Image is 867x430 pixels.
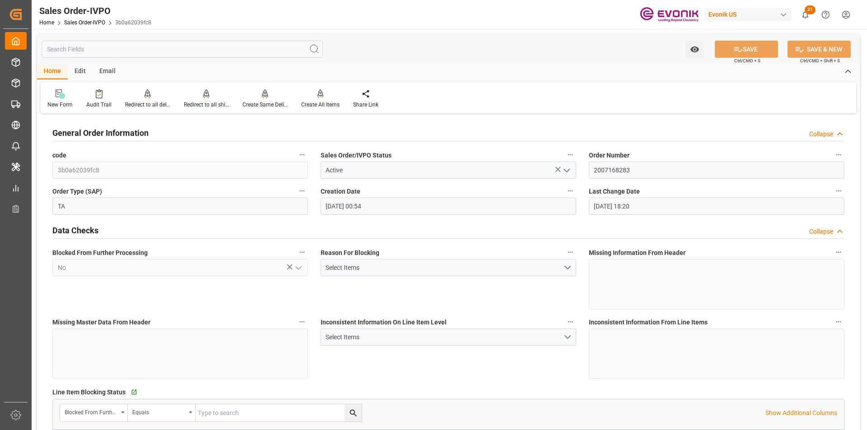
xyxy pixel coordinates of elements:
[296,246,308,258] button: Blocked From Further Processing
[564,185,576,197] button: Creation Date
[296,316,308,328] button: Missing Master Data From Header
[93,64,122,79] div: Email
[795,5,816,25] button: show 21 new notifications
[52,224,98,236] h2: Data Checks
[64,19,105,26] a: Sales Order-IVPO
[65,406,118,416] div: Blocked From Further Processing
[788,41,851,58] button: SAVE & NEW
[52,318,150,327] span: Missing Master Data From Header
[86,101,112,109] div: Audit Trail
[37,64,68,79] div: Home
[196,404,362,421] input: Type to search
[301,101,340,109] div: Create All Items
[765,408,837,418] p: Show Additional Columns
[345,404,362,421] button: search button
[321,328,576,346] button: open menu
[128,404,196,421] button: open menu
[52,151,66,160] span: code
[321,318,447,327] span: Inconsistent Information On Line Item Level
[564,149,576,161] button: Sales Order/IVPO Status
[184,101,229,109] div: Redirect to all shipments
[52,248,148,258] span: Blocked From Further Processing
[68,64,93,79] div: Edit
[805,5,816,14] span: 21
[833,316,844,328] button: Inconsistent Information From Line Items
[321,259,576,276] button: open menu
[589,318,708,327] span: Inconsistent Information From Line Items
[326,263,563,273] div: Select Items
[353,101,378,109] div: Share Link
[559,163,573,177] button: open menu
[296,185,308,197] button: Order Type (SAP)
[564,246,576,258] button: Reason For Blocking
[321,198,576,215] input: DD.MM.YYYY HH:MM
[326,333,563,342] div: Select Items
[705,8,792,21] div: Evonik US
[291,261,304,275] button: open menu
[39,19,54,26] a: Home
[564,316,576,328] button: Inconsistent Information On Line Item Level
[833,149,844,161] button: Order Number
[800,57,840,64] span: Ctrl/CMD + Shift + S
[321,151,392,160] span: Sales Order/IVPO Status
[833,246,844,258] button: Missing Information From Header
[816,5,836,25] button: Help Center
[589,151,629,160] span: Order Number
[589,187,640,196] span: Last Change Date
[734,57,760,64] span: Ctrl/CMD + S
[589,248,685,258] span: Missing Information From Header
[296,149,308,161] button: code
[705,6,795,23] button: Evonik US
[809,129,833,139] div: Collapse
[52,388,126,397] span: Line Item Blocking Status
[52,127,149,139] h2: General Order Information
[640,7,699,23] img: Evonik-brand-mark-Deep-Purple-RGB.jpeg_1700498283.jpeg
[42,41,323,58] input: Search Fields
[47,101,73,109] div: New Form
[52,187,102,196] span: Order Type (SAP)
[132,406,186,416] div: Equals
[60,404,128,421] button: open menu
[125,101,170,109] div: Redirect to all deliveries
[321,187,360,196] span: Creation Date
[833,185,844,197] button: Last Change Date
[685,41,704,58] button: open menu
[715,41,778,58] button: SAVE
[321,248,379,258] span: Reason For Blocking
[589,198,844,215] input: DD.MM.YYYY HH:MM
[39,4,151,18] div: Sales Order-IVPO
[242,101,288,109] div: Create Same Delivery Date
[809,227,833,236] div: Collapse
